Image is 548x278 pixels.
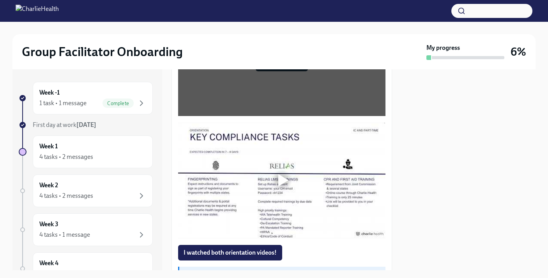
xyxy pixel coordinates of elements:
[39,153,93,161] div: 4 tasks • 2 messages
[39,230,90,239] div: 4 tasks • 1 message
[39,88,60,97] h6: Week -1
[39,192,93,200] div: 4 tasks • 2 messages
[19,213,153,246] a: Week 34 tasks • 1 message
[39,220,58,229] h6: Week 3
[39,142,58,151] h6: Week 1
[103,100,134,106] span: Complete
[511,45,526,59] h3: 6%
[19,174,153,207] a: Week 24 tasks • 2 messages
[426,44,460,52] strong: My progress
[33,121,96,128] span: First day at work
[39,181,58,190] h6: Week 2
[184,249,277,257] span: I watched both orientation videos!
[178,245,282,260] button: I watched both orientation videos!
[19,82,153,114] a: Week -11 task • 1 messageComplete
[16,5,59,17] img: CharlieHealth
[76,121,96,128] strong: [DATE]
[39,259,58,267] h6: Week 4
[39,99,87,107] div: 1 task • 1 message
[19,135,153,168] a: Week 14 tasks • 2 messages
[22,44,183,60] h2: Group Facilitator Onboarding
[19,121,153,129] a: First day at work[DATE]
[39,269,54,278] div: 1 task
